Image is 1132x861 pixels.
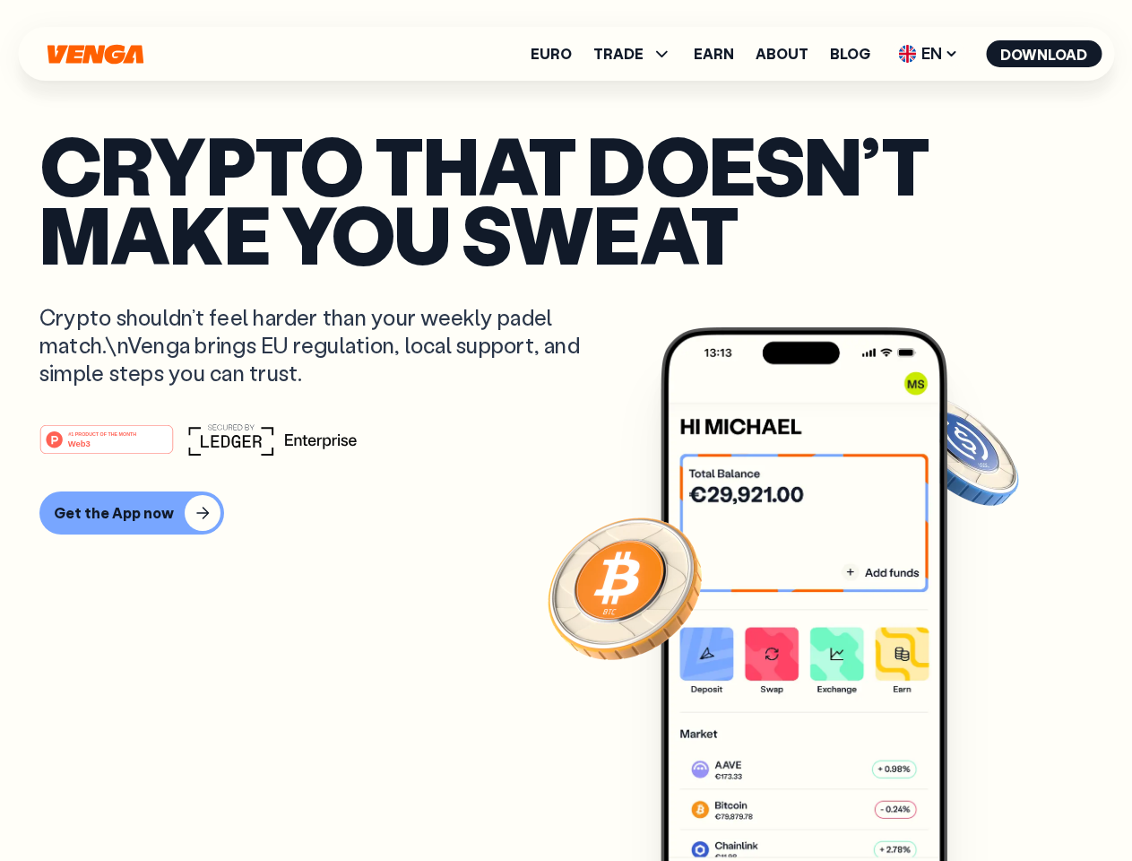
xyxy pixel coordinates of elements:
a: Blog [830,47,870,61]
span: TRADE [593,43,672,65]
p: Crypto that doesn’t make you sweat [39,130,1093,267]
p: Crypto shouldn’t feel harder than your weekly padel match.\nVenga brings EU regulation, local sup... [39,303,606,387]
button: Download [986,40,1102,67]
a: #1 PRODUCT OF THE MONTHWeb3 [39,435,174,458]
button: Get the App now [39,491,224,535]
span: TRADE [593,47,644,61]
a: Earn [694,47,734,61]
img: USDC coin [894,386,1023,515]
div: Get the App now [54,504,174,522]
tspan: #1 PRODUCT OF THE MONTH [68,430,136,436]
svg: Home [45,44,145,65]
img: flag-uk [898,45,916,63]
span: EN [892,39,964,68]
a: Euro [531,47,572,61]
tspan: Web3 [68,438,91,448]
a: About [756,47,808,61]
img: Bitcoin [544,507,705,668]
a: Get the App now [39,491,1093,535]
